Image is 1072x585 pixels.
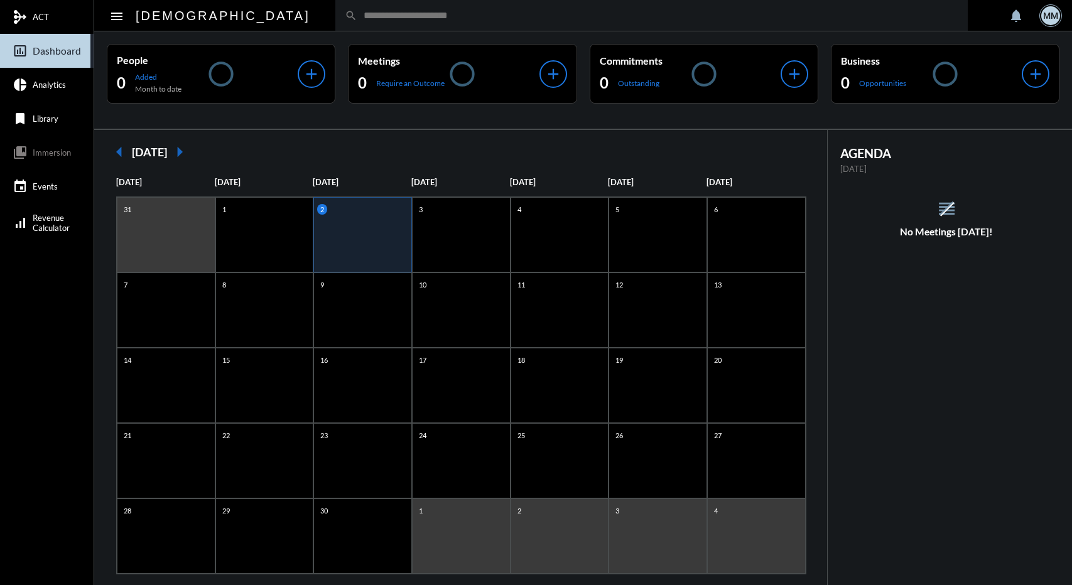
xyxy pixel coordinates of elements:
[33,148,71,158] span: Immersion
[317,279,327,290] p: 9
[121,355,134,365] p: 14
[33,45,81,56] span: Dashboard
[612,355,626,365] p: 19
[167,139,192,164] mat-icon: arrow_right
[416,505,426,516] p: 1
[711,355,725,365] p: 20
[13,179,28,194] mat-icon: event
[107,139,132,164] mat-icon: arrow_left
[416,355,430,365] p: 17
[416,430,430,441] p: 24
[116,177,215,187] p: [DATE]
[317,505,331,516] p: 30
[313,177,411,187] p: [DATE]
[1041,6,1060,25] div: MM
[711,279,725,290] p: 13
[33,80,66,90] span: Analytics
[136,6,310,26] h2: [DEMOGRAPHIC_DATA]
[219,279,229,290] p: 8
[13,77,28,92] mat-icon: pie_chart
[612,204,622,215] p: 5
[33,12,49,22] span: ACT
[121,204,134,215] p: 31
[33,114,58,124] span: Library
[840,146,1053,161] h2: AGENDA
[514,355,528,365] p: 18
[219,204,229,215] p: 1
[711,204,721,215] p: 6
[109,9,124,24] mat-icon: Side nav toggle icon
[514,430,528,441] p: 25
[121,279,131,290] p: 7
[219,505,233,516] p: 29
[219,355,233,365] p: 15
[1009,8,1024,23] mat-icon: notifications
[840,164,1053,174] p: [DATE]
[219,430,233,441] p: 22
[711,505,721,516] p: 4
[514,204,524,215] p: 4
[13,145,28,160] mat-icon: collections_bookmark
[711,430,725,441] p: 27
[416,204,426,215] p: 3
[104,3,129,28] button: Toggle sidenav
[132,145,167,159] h2: [DATE]
[707,177,805,187] p: [DATE]
[13,9,28,24] mat-icon: mediation
[612,279,626,290] p: 12
[510,177,609,187] p: [DATE]
[13,43,28,58] mat-icon: insert_chart_outlined
[608,177,707,187] p: [DATE]
[936,198,957,219] mat-icon: reorder
[215,177,313,187] p: [DATE]
[514,279,528,290] p: 11
[121,505,134,516] p: 28
[345,9,357,22] mat-icon: search
[411,177,510,187] p: [DATE]
[828,226,1066,237] h5: No Meetings [DATE]!
[317,355,331,365] p: 16
[612,505,622,516] p: 3
[13,111,28,126] mat-icon: bookmark
[514,505,524,516] p: 2
[416,279,430,290] p: 10
[121,430,134,441] p: 21
[33,213,70,233] span: Revenue Calculator
[317,204,327,215] p: 2
[612,430,626,441] p: 26
[13,215,28,230] mat-icon: signal_cellular_alt
[317,430,331,441] p: 23
[33,181,58,191] span: Events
